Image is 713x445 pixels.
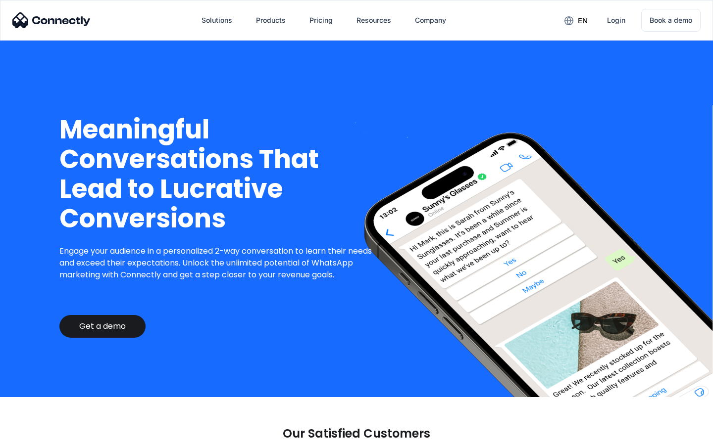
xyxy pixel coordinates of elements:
div: Resources [349,8,399,32]
div: Products [248,8,294,32]
div: Products [256,13,286,27]
ul: Language list [20,428,59,442]
div: en [557,13,595,28]
div: Pricing [309,13,333,27]
div: Solutions [202,13,232,27]
div: Resources [356,13,391,27]
p: Our Satisfied Customers [283,427,430,441]
a: Book a demo [641,9,701,32]
div: Login [607,13,625,27]
div: Company [407,8,454,32]
img: Connectly Logo [12,12,91,28]
a: Pricing [302,8,341,32]
div: Solutions [194,8,240,32]
div: Get a demo [79,321,126,331]
div: en [578,14,588,28]
aside: Language selected: English [10,428,59,442]
p: Engage your audience in a personalized 2-way conversation to learn their needs and exceed their e... [59,245,380,281]
h1: Meaningful Conversations That Lead to Lucrative Conversions [59,115,380,233]
div: Company [415,13,446,27]
a: Login [599,8,633,32]
a: Get a demo [59,315,146,338]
